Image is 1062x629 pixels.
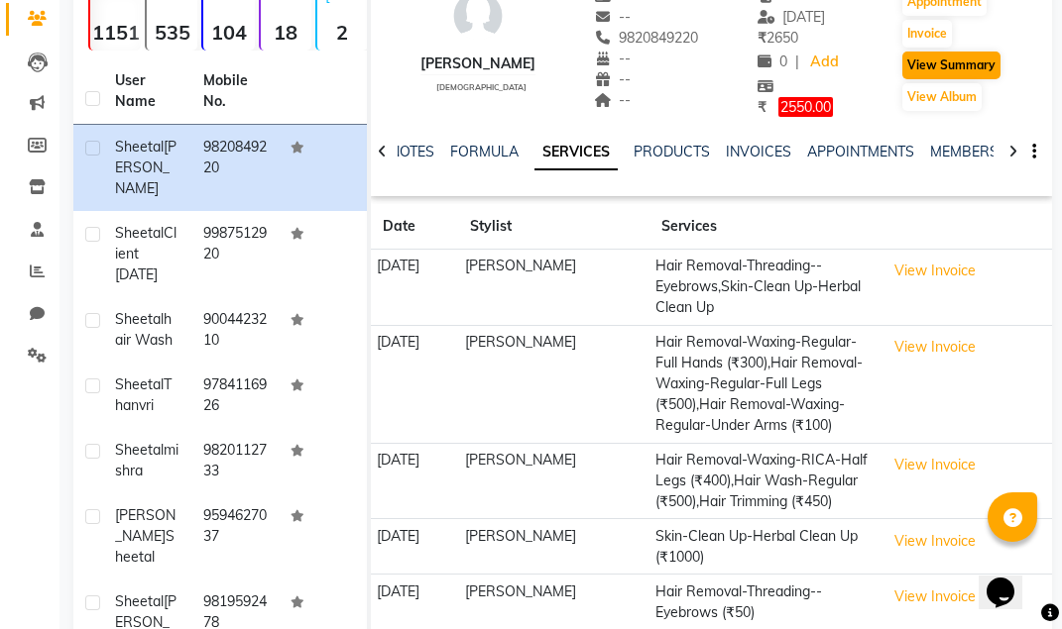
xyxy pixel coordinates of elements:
a: APPOINTMENTS [807,143,914,160]
strong: 535 [147,20,197,45]
button: View Invoice [885,526,985,557]
td: [PERSON_NAME] [458,249,649,325]
td: [DATE] [371,325,458,443]
button: Invoice [902,20,952,48]
td: Skin-Clean Up-Herbal Clean Up (₹1000) [649,519,880,575]
td: 9594627037 [191,493,280,579]
strong: 2 [317,20,368,45]
span: | [795,52,799,72]
a: Add [807,49,842,76]
td: [PERSON_NAME] [458,443,649,519]
strong: 104 [203,20,254,45]
span: Sheetal [115,224,164,242]
span: Sheetal [115,375,164,393]
span: ₹ [758,29,767,47]
span: [DEMOGRAPHIC_DATA] [436,82,527,92]
th: Date [371,204,458,250]
span: 2650 [758,29,798,47]
span: 9820849220 [594,29,699,47]
td: [DATE] [371,443,458,519]
button: View Invoice [885,581,985,612]
button: View Album [902,83,982,111]
th: Mobile No. [191,58,280,125]
a: INVOICES [726,143,791,160]
a: SERVICES [534,135,618,170]
span: 2550.00 [778,97,833,117]
td: 9820112733 [191,428,280,493]
td: [DATE] [371,519,458,575]
span: [PERSON_NAME] [115,506,176,545]
strong: 18 [261,20,311,45]
span: -- [594,70,632,88]
td: [PERSON_NAME] [458,519,649,575]
span: -- [594,8,632,26]
span: Client [DATE] [115,224,177,283]
td: Hair Removal-Waxing-Regular-Full Hands (₹300),Hair Removal-Waxing-Regular-Full Legs (₹500),Hair R... [649,325,880,443]
span: -- [594,91,632,109]
button: View Invoice [885,256,985,286]
div: [PERSON_NAME] [420,53,535,74]
span: [DATE] [758,8,826,26]
span: Sheetal [115,441,164,459]
strong: 1151 [90,20,141,45]
td: [DATE] [371,249,458,325]
td: Hair Removal-Threading--Eyebrows,Skin-Clean Up-Herbal Clean Up [649,249,880,325]
span: [PERSON_NAME] [115,138,177,197]
button: View Summary [902,52,1001,79]
iframe: chat widget [979,550,1042,609]
span: ₹ [758,98,767,116]
td: Hair Removal-Waxing-RICA-Half Legs (₹400),Hair Wash-Regular (₹500),Hair Trimming (₹450) [649,443,880,519]
span: -- [594,50,632,67]
span: Sheetal [115,592,164,610]
span: Sheetal [115,138,164,156]
button: View Invoice [885,450,985,480]
button: View Invoice [885,332,985,363]
td: 9004423210 [191,297,280,363]
th: Stylist [458,204,649,250]
td: [PERSON_NAME] [458,325,649,443]
th: User Name [103,58,191,125]
a: FORMULA [450,143,519,160]
td: 9987512920 [191,211,280,297]
a: MEMBERSHIP [930,143,1022,160]
td: 9784116926 [191,363,280,428]
td: 9820849220 [191,125,280,211]
a: NOTES [390,143,434,160]
a: PRODUCTS [634,143,710,160]
th: Services [649,204,880,250]
span: 0 [758,52,787,70]
span: sheetal [115,310,164,328]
